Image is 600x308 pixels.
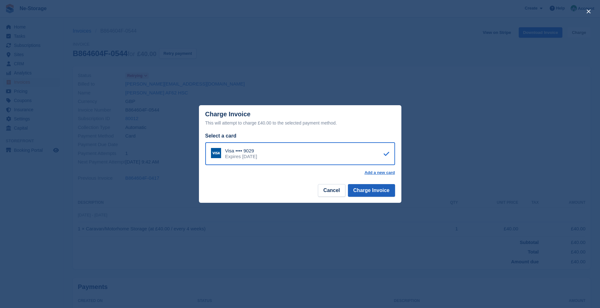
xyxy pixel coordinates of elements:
div: Expires [DATE] [225,154,257,159]
div: Visa •••• 9029 [225,148,257,154]
img: Visa Logo [211,148,221,158]
div: Select a card [205,132,395,140]
button: close [584,6,594,16]
button: Cancel [318,184,345,197]
a: Add a new card [364,170,395,175]
button: Charge Invoice [348,184,395,197]
div: Charge Invoice [205,111,395,127]
div: This will attempt to charge £40.00 to the selected payment method. [205,119,395,127]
